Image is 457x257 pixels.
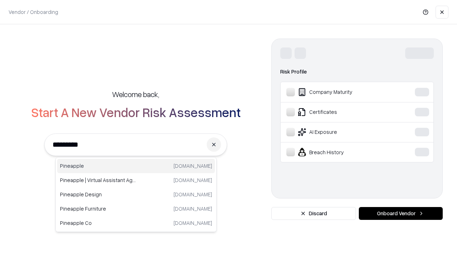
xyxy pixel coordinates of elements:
[60,162,136,170] p: Pineapple
[31,105,241,119] h2: Start A New Vendor Risk Assessment
[60,219,136,227] p: Pineapple Co
[174,219,212,227] p: [DOMAIN_NAME]
[9,8,58,16] p: Vendor / Onboarding
[271,207,356,220] button: Discard
[286,108,393,116] div: Certificates
[55,157,217,232] div: Suggestions
[60,205,136,212] p: Pineapple Furniture
[286,148,393,156] div: Breach History
[286,88,393,96] div: Company Maturity
[174,205,212,212] p: [DOMAIN_NAME]
[280,67,434,76] div: Risk Profile
[174,191,212,198] p: [DOMAIN_NAME]
[60,176,136,184] p: Pineapple | Virtual Assistant Agency
[174,162,212,170] p: [DOMAIN_NAME]
[286,128,393,136] div: AI Exposure
[174,176,212,184] p: [DOMAIN_NAME]
[60,191,136,198] p: Pineapple Design
[359,207,443,220] button: Onboard Vendor
[112,89,159,99] h5: Welcome back,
